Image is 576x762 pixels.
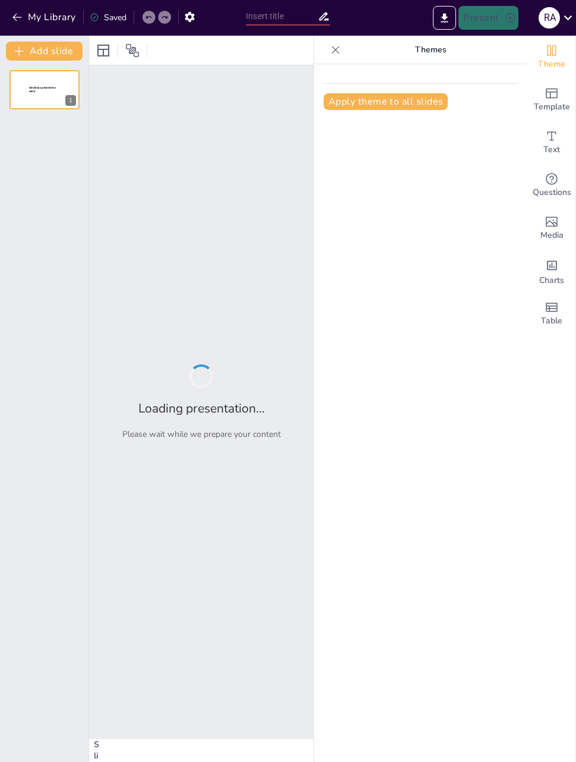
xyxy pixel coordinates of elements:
div: R A [539,7,560,29]
button: Apply theme to all slides [324,93,448,110]
div: Get real-time input from your audience [528,164,575,207]
div: Change the overall theme [528,36,575,78]
p: Please wait while we prepare your content [122,429,281,440]
span: Sendsteps presentation editor [29,86,56,93]
div: Sendsteps presentation editor1 [10,70,80,109]
span: Text [543,143,560,156]
div: Add ready made slides [528,78,575,121]
div: Add charts and graphs [528,250,575,292]
button: Export to PowerPoint [433,6,456,30]
div: 1 [65,95,76,106]
div: Add images, graphics, shapes or video [528,207,575,250]
span: Media [540,229,564,242]
div: Add text boxes [528,121,575,164]
button: Present [458,6,518,30]
button: R A [539,6,560,30]
h2: Loading presentation... [138,400,265,417]
span: Questions [533,186,571,199]
div: Saved [90,12,126,23]
span: Theme [538,58,565,71]
div: Add a table [528,292,575,335]
span: Table [541,314,562,328]
input: Insert title [246,8,318,25]
div: Layout [94,41,113,60]
p: Themes [345,36,516,64]
span: Charts [539,274,564,287]
span: Template [534,100,570,114]
button: Add slide [6,42,83,61]
button: My Library [9,8,81,27]
span: Position [125,43,140,58]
